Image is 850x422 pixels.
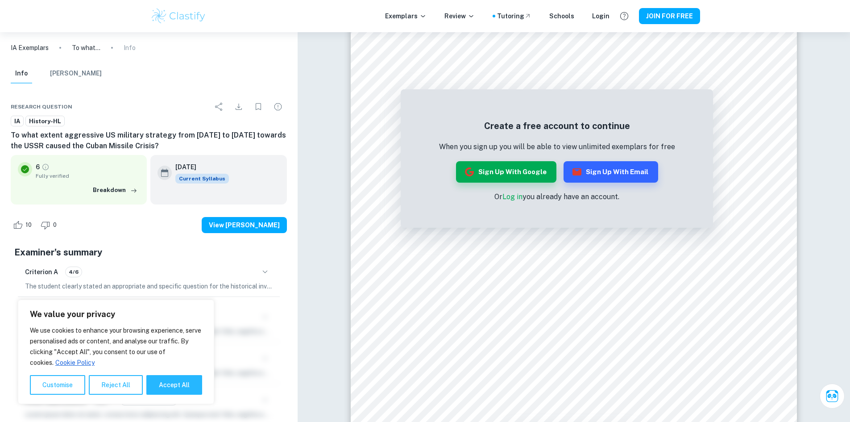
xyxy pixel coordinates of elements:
[175,174,229,184] span: Current Syllabus
[21,221,37,230] span: 10
[592,11,610,21] a: Login
[48,221,62,230] span: 0
[89,375,143,395] button: Reject All
[202,217,287,233] button: View [PERSON_NAME]
[269,98,287,116] div: Report issue
[439,142,675,152] p: When you sign up you will be able to view unlimited exemplars for free
[26,117,64,126] span: History-HL
[124,43,136,53] p: Info
[66,268,82,276] span: 4/6
[210,98,228,116] div: Share
[617,8,632,24] button: Help and Feedback
[30,325,202,368] p: We use cookies to enhance your browsing experience, serve personalised ads or content, and analys...
[11,130,287,151] h6: To what extent aggressive US military strategy from [DATE] to [DATE] towards the USSR caused the ...
[820,384,845,409] button: Ask Clai
[175,174,229,184] div: This exemplar is based on the current syllabus. Feel free to refer to it for inspiration/ideas wh...
[36,162,40,172] p: 6
[41,163,50,171] a: Grade fully verified
[18,300,214,404] div: We value your privacy
[497,11,531,21] a: Tutoring
[439,119,675,133] h5: Create a free account to continue
[439,192,675,202] p: Or you already have an account.
[38,218,62,232] div: Dislike
[385,11,427,21] p: Exemplars
[230,98,248,116] div: Download
[11,43,49,53] a: IA Exemplars
[11,117,23,126] span: IA
[91,184,140,197] button: Breakdown
[72,43,100,53] p: To what extent aggressive US military strategy from [DATE] to [DATE] towards the USSR caused the ...
[30,375,85,395] button: Customise
[14,246,283,259] h5: Examiner's summary
[11,103,72,111] span: Research question
[175,162,222,172] h6: [DATE]
[502,192,522,201] a: Log in
[150,7,207,25] img: Clastify logo
[36,172,140,180] span: Fully verified
[11,116,24,127] a: IA
[564,161,658,183] button: Sign up with Email
[639,8,700,24] button: JOIN FOR FREE
[456,161,556,183] button: Sign up with Google
[50,64,102,84] button: [PERSON_NAME]
[444,11,475,21] p: Review
[30,309,202,320] p: We value your privacy
[25,281,273,291] p: The student clearly stated an appropriate and specific question for the historical investigation,...
[25,267,58,277] h6: Criterion A
[549,11,574,21] a: Schools
[11,218,37,232] div: Like
[146,375,202,395] button: Accept All
[25,116,65,127] a: History-HL
[55,359,95,367] a: Cookie Policy
[249,98,267,116] div: Bookmark
[11,64,32,84] button: Info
